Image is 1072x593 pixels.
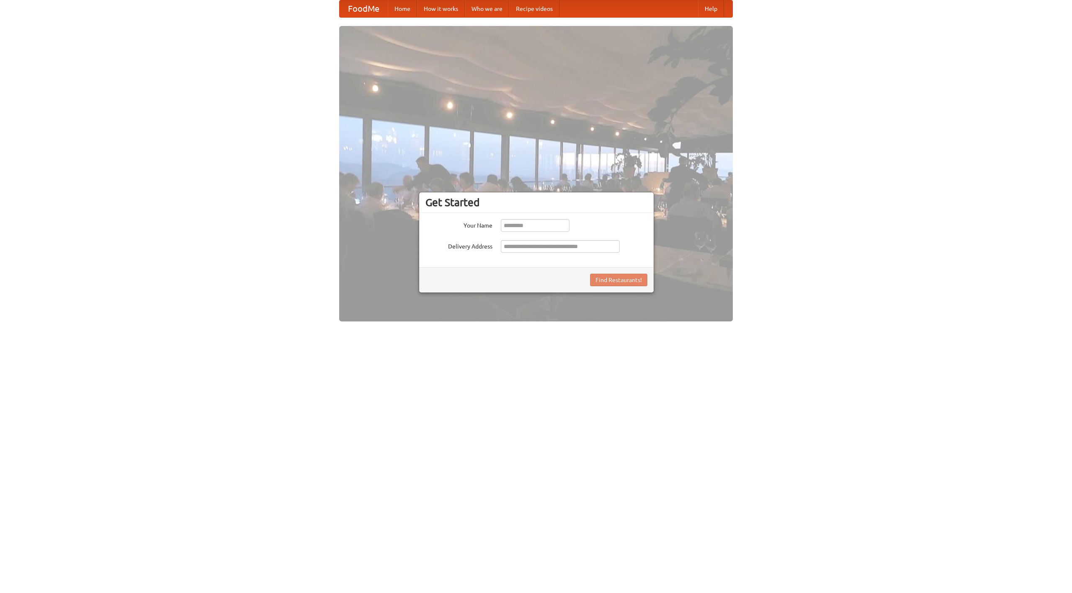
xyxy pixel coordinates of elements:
a: Home [388,0,417,17]
a: Who we are [465,0,509,17]
a: Help [698,0,724,17]
button: Find Restaurants! [590,274,647,286]
h3: Get Started [425,196,647,209]
a: Recipe videos [509,0,559,17]
a: How it works [417,0,465,17]
a: FoodMe [340,0,388,17]
label: Your Name [425,219,492,230]
label: Delivery Address [425,240,492,251]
